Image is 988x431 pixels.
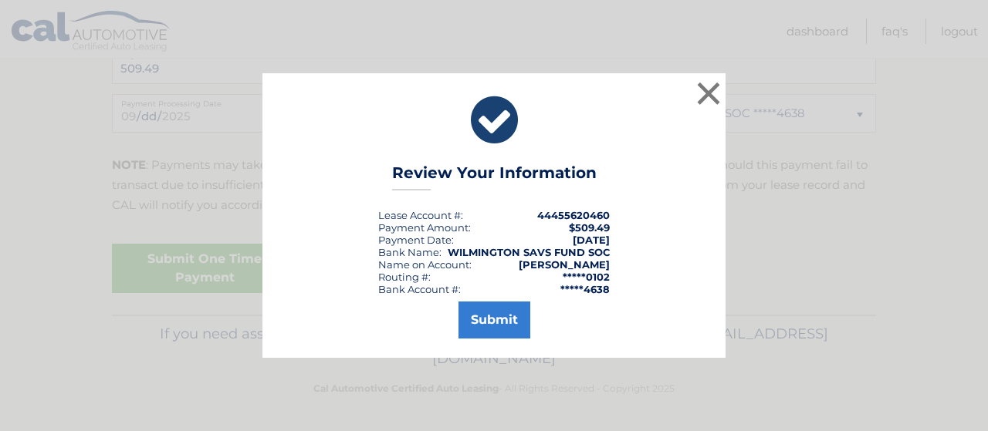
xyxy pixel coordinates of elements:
[693,78,724,109] button: ×
[378,283,461,295] div: Bank Account #:
[392,163,597,190] h3: Review Your Information
[569,221,610,234] span: $509.49
[573,234,610,246] span: [DATE]
[519,258,610,271] strong: [PERSON_NAME]
[458,301,530,338] button: Submit
[448,246,610,258] strong: WILMINGTON SAVS FUND SOC
[378,234,454,246] div: :
[378,209,463,221] div: Lease Account #:
[537,209,610,221] strong: 44455620460
[378,234,452,246] span: Payment Date
[378,221,471,234] div: Payment Amount:
[378,271,431,283] div: Routing #:
[378,246,442,258] div: Bank Name:
[378,258,472,271] div: Name on Account:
